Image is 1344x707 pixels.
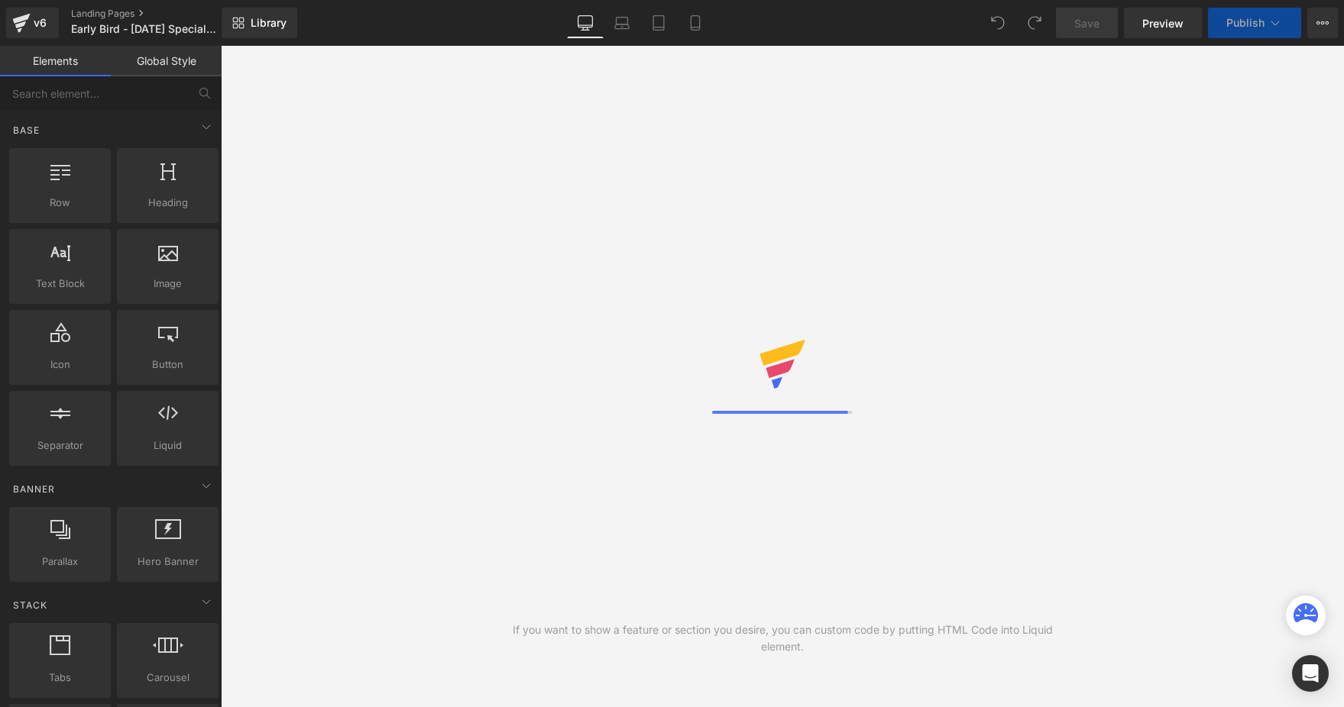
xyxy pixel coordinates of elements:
span: Carousel [121,670,214,686]
span: Heading [121,195,214,211]
span: Separator [14,437,106,454]
button: More [1307,8,1338,38]
a: New Library [222,8,297,38]
div: v6 [31,13,50,33]
a: Desktop [567,8,604,38]
div: Open Intercom Messenger [1292,655,1329,692]
span: Stack [11,598,49,612]
a: Preview [1124,8,1202,38]
a: Laptop [604,8,640,38]
a: Landing Pages [71,8,247,20]
span: Banner [11,482,57,496]
a: Mobile [677,8,714,38]
span: Row [14,195,106,211]
button: Redo [1019,8,1050,38]
span: Library [251,16,287,30]
span: Base [11,123,41,137]
span: Button [121,357,214,373]
a: Global Style [111,46,222,76]
span: Image [121,276,214,292]
span: Preview [1142,15,1184,31]
a: v6 [6,8,59,38]
span: Icon [14,357,106,373]
span: Parallax [14,554,106,570]
div: If you want to show a feature or section you desire, you can custom code by putting HTML Code int... [502,621,1064,655]
span: Tabs [14,670,106,686]
span: Publish [1226,17,1265,29]
button: Undo [983,8,1013,38]
span: Save [1074,15,1099,31]
button: Publish [1208,8,1301,38]
span: Liquid [121,437,214,454]
span: Early Bird - [DATE] Special Edition Book Boxes by A Box of Stories [71,23,218,35]
a: Tablet [640,8,677,38]
span: Text Block [14,276,106,292]
span: Hero Banner [121,554,214,570]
